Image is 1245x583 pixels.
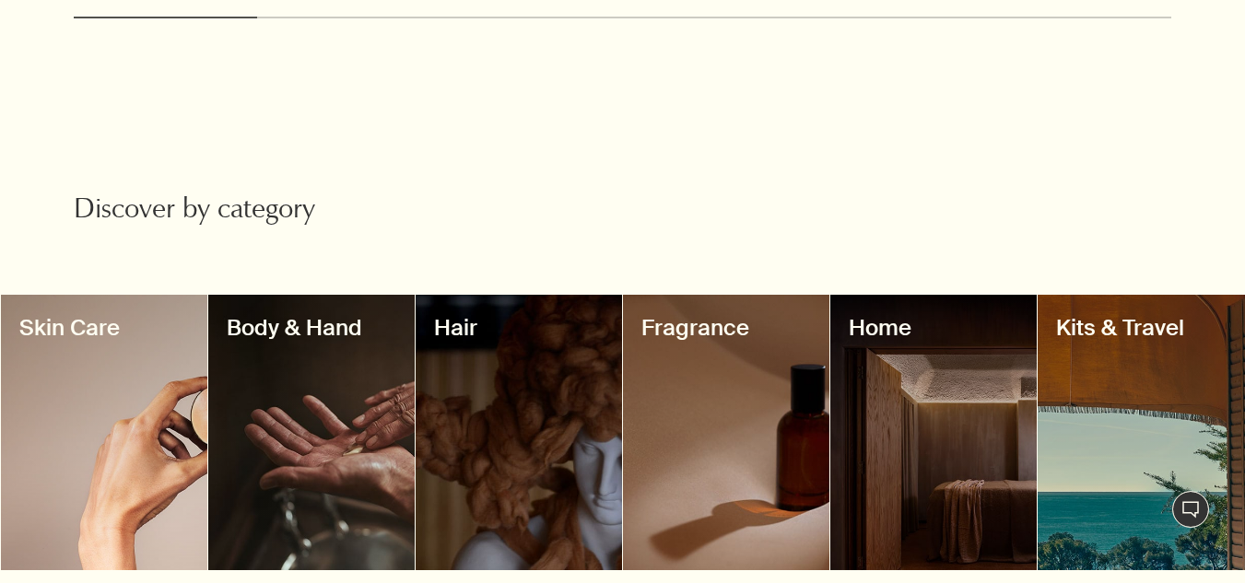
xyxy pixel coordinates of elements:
button: Live Assistance [1172,491,1209,528]
h3: Skin Care [19,313,189,343]
a: decorativeKits & Travel [1038,295,1244,570]
a: decorativeBody & Hand [208,295,415,570]
a: decorativeSkin Care [1,295,207,570]
h3: Hair [434,313,604,343]
h3: Fragrance [641,313,811,343]
a: decorativeHair [416,295,622,570]
h3: Body & Hand [227,313,396,343]
a: decorativeHome [830,295,1037,570]
h3: Kits & Travel [1056,313,1226,343]
h2: Discover by category [74,193,440,230]
a: decorativeFragrance [623,295,829,570]
h3: Home [849,313,1018,343]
